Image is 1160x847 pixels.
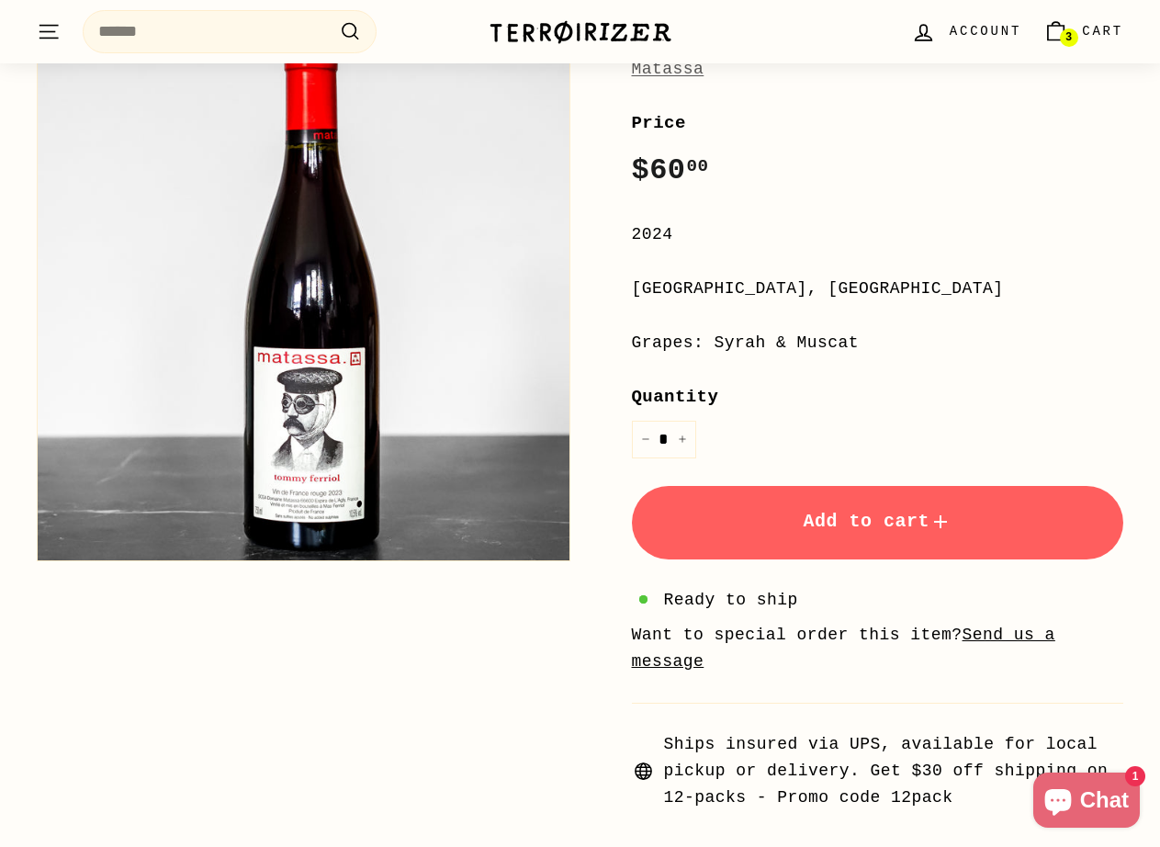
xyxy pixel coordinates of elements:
inbox-online-store-chat: Shopify online store chat [1028,773,1145,832]
button: Add to cart [632,486,1124,559]
label: Quantity [632,383,1124,411]
span: Add to cart [803,511,952,532]
a: Matassa [632,60,704,78]
span: Cart [1082,21,1123,41]
button: Increase item quantity by one [669,421,696,458]
span: Ready to ship [664,587,798,614]
li: Want to special order this item? [632,622,1124,675]
span: Account [950,21,1021,41]
button: Reduce item quantity by one [632,421,659,458]
a: Cart [1032,5,1134,59]
a: Account [900,5,1032,59]
div: [GEOGRAPHIC_DATA], [GEOGRAPHIC_DATA] [632,276,1124,302]
input: quantity [632,421,696,458]
div: 2024 [632,221,1124,248]
span: Ships insured via UPS, available for local pickup or delivery. Get $30 off shipping on 12-packs -... [664,731,1124,810]
span: $60 [632,153,709,187]
div: Grapes: Syrah & Muscat [632,330,1124,356]
sup: 00 [686,156,708,176]
label: Price [632,109,1124,137]
span: 3 [1065,31,1072,44]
